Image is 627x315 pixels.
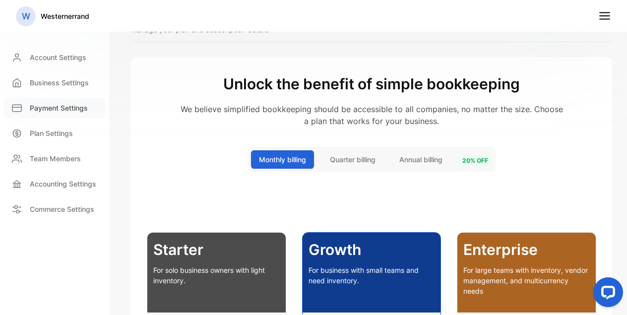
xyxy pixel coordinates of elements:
a: Account Settings [4,47,105,67]
button: Annual billing [391,150,450,169]
p: For solo business owners with light inventory. [153,265,280,286]
p: For large teams with inventory, vendor management, and multicurrency needs [463,265,590,296]
a: Commerce Settings [4,199,105,219]
p: Commerce Settings [30,204,94,214]
p: Account Settings [30,52,86,63]
p: Plan Settings [30,128,73,138]
button: Monthly billing [251,150,314,169]
p: We believe simplified bookkeeping should be accessible to all companies, no matter the size. Choo... [147,103,596,127]
iframe: LiveChat chat widget [585,273,627,315]
span: Monthly billing [259,154,306,165]
h2: Unlock the benefit of simple bookkeeping [147,73,596,95]
span: 20 % off [458,156,492,165]
p: Payment Settings [30,103,88,113]
p: Accounting Settings [30,179,96,189]
p: Growth [309,239,435,261]
p: W [22,10,30,23]
a: Team Members [4,148,105,169]
span: Quarter billing [330,154,376,165]
a: Payment Settings [4,98,105,118]
p: Business Settings [30,77,89,88]
button: Quarter billing [322,150,383,169]
a: Plan Settings [4,123,105,143]
p: Westernerrand [41,11,89,21]
a: Accounting Settings [4,174,105,194]
p: Enterprise [463,239,590,261]
p: Starter [153,239,280,261]
p: Team Members [30,153,81,164]
span: Annual billing [399,154,442,165]
p: For business with small teams and need inventory. [309,265,435,286]
a: Business Settings [4,72,105,93]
